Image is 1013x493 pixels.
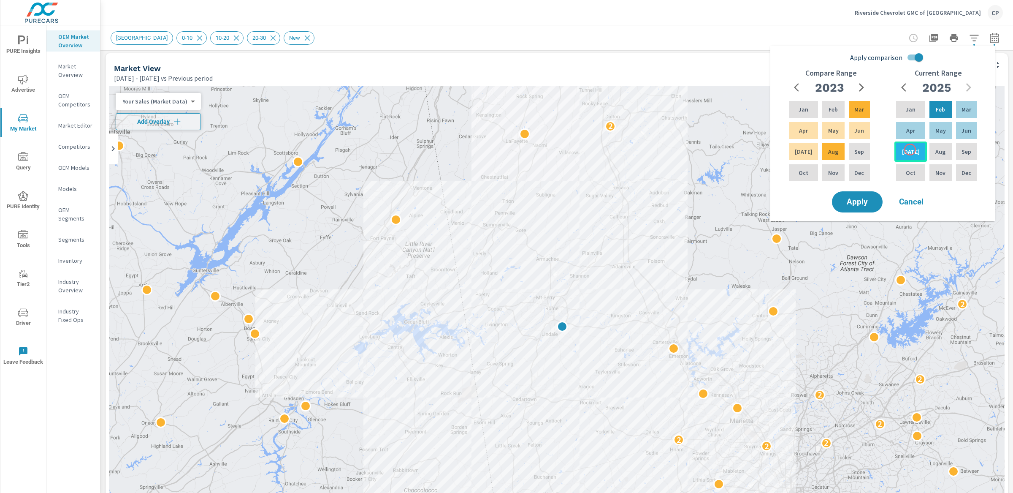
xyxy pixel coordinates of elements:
p: Your Sales (Market Data) [122,98,187,105]
div: 20-30 [247,31,280,45]
p: Nov [828,169,838,177]
p: Riverside Chevrolet GMC of [GEOGRAPHIC_DATA] [855,9,981,16]
p: Aug [935,147,945,156]
p: Mar [962,105,971,114]
span: My Market [3,113,43,134]
div: Market Editor [46,119,100,132]
p: 2 [918,374,922,384]
span: Driver [3,308,43,328]
span: Apply [840,198,874,206]
p: Nov [935,169,945,177]
div: Market Overview [46,60,100,81]
p: Apr [906,126,915,135]
p: Aug [828,147,838,156]
div: nav menu [0,25,46,375]
p: 2 [824,438,829,448]
div: OEM Segments [46,204,100,225]
div: CP [988,5,1003,20]
span: Query [3,152,43,173]
button: Add Overlay [116,113,201,130]
h2: 2025 [922,80,951,95]
p: Sep [962,147,971,156]
div: Inventory [46,254,100,267]
div: Segments [46,233,100,246]
span: Cancel [894,198,928,206]
button: "Export Report to PDF" [925,30,942,46]
span: Leave Feedback [3,346,43,367]
span: PURE Insights [3,35,43,56]
p: [DATE] [795,147,813,156]
p: Inventory [58,256,93,265]
p: Segments [58,235,93,244]
p: 2 [878,419,882,429]
p: OEM Market Overview [58,33,93,49]
span: New [284,35,305,41]
p: 2 [608,121,613,131]
div: Industry Fixed Ops [46,305,100,326]
button: Print Report [945,30,962,46]
h6: Current Range [915,69,962,77]
div: OEM Models [46,161,100,174]
p: Models [58,185,93,193]
p: May [935,126,946,135]
div: Models [46,182,100,195]
p: Feb [829,105,838,114]
h6: Compare Range [805,69,857,77]
p: Market Overview [58,62,93,79]
span: PURE Identity [3,191,43,212]
p: 2 [764,441,769,451]
p: Oct [799,169,808,177]
p: Dec [854,169,864,177]
p: 2 [818,389,822,400]
p: Jun [854,126,864,135]
button: Cancel [886,191,937,212]
p: Apr [799,126,808,135]
div: Competitors [46,140,100,153]
span: [GEOGRAPHIC_DATA] [111,35,173,41]
p: Jun [962,126,971,135]
div: Your Sales (Market Data) [116,98,194,106]
div: 0-10 [176,31,207,45]
p: Industry Fixed Ops [58,307,93,324]
p: Jan [799,105,808,114]
span: Tools [3,230,43,251]
span: Advertise [3,74,43,95]
span: Add Overlay [119,117,197,126]
div: OEM Market Overview [46,30,100,52]
p: Market Editor [58,121,93,130]
div: OEM Competitors [46,90,100,111]
p: [DATE] [902,147,920,156]
p: Dec [962,169,971,177]
span: Tier2 [3,269,43,289]
span: 0-10 [177,35,198,41]
h2: 2023 [815,80,844,95]
p: 2 [960,299,965,309]
p: Jan [906,105,915,114]
button: Apply [832,191,883,212]
p: 2 [677,435,681,445]
span: 10-20 [211,35,234,41]
h5: Market View [114,64,161,73]
p: OEM Segments [58,206,93,223]
span: Apply comparison [850,52,902,63]
button: Minimize Widget [989,58,1003,72]
p: [DATE] - [DATE] vs Previous period [114,73,213,83]
div: Industry Overview [46,275,100,297]
div: 10-20 [210,31,244,45]
div: New [284,31,314,45]
p: Competitors [58,142,93,151]
span: 20-30 [247,35,271,41]
p: Mar [854,105,864,114]
p: OEM Competitors [58,92,93,109]
p: May [828,126,839,135]
p: Industry Overview [58,278,93,294]
p: Feb [936,105,945,114]
p: Sep [854,147,864,156]
p: Oct [906,169,915,177]
p: OEM Models [58,163,93,172]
